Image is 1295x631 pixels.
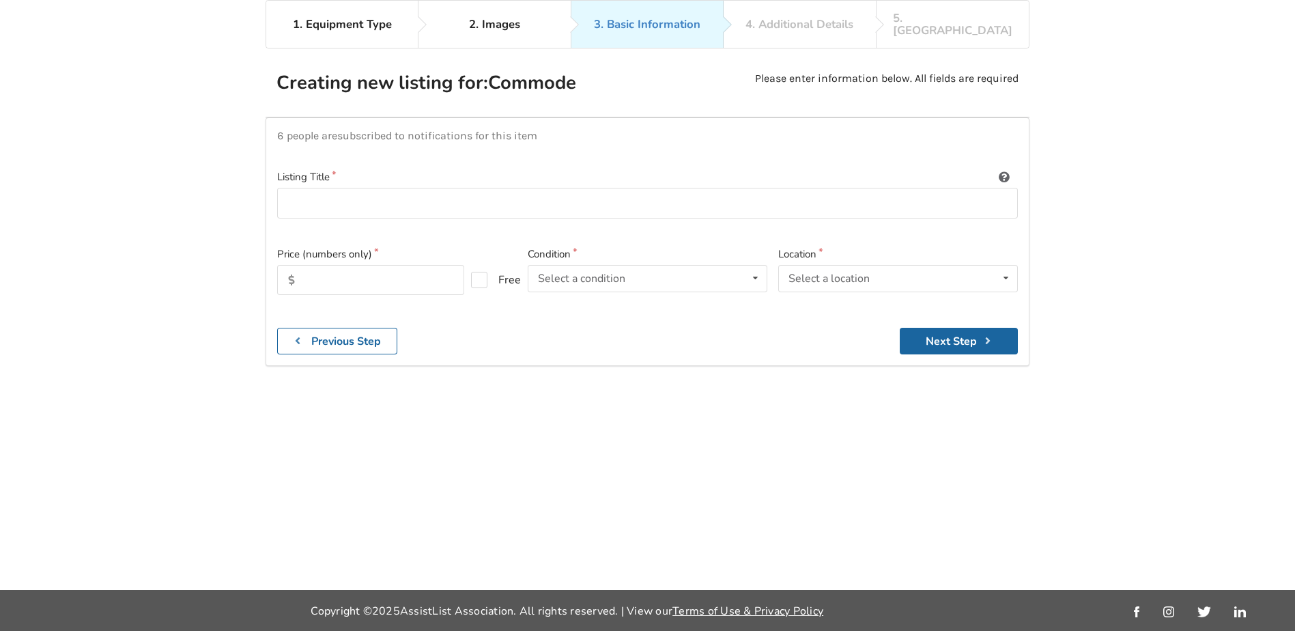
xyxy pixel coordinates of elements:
[900,328,1018,354] button: Next Step
[1134,606,1139,617] img: facebook_link
[778,247,1018,262] label: Location
[1234,606,1246,617] img: linkedin_link
[1197,606,1210,617] img: twitter_link
[672,604,823,619] a: Terms of Use & Privacy Policy
[277,247,517,262] label: Price (numbers only)
[471,272,510,288] label: Free
[277,169,1018,185] label: Listing Title
[276,71,645,95] h2: Creating new listing for: Commode
[277,328,397,354] button: Previous Step
[538,273,625,284] div: Select a condition
[311,334,381,349] b: Previous Step
[1163,606,1174,617] img: instagram_link
[469,18,520,31] div: 2. Images
[788,273,870,284] div: Select a location
[293,18,392,31] div: 1. Equipment Type
[528,247,767,262] label: Condition
[277,129,1018,142] p: 6 people are subscribed to notifications for this item
[755,71,1019,106] p: Please enter information below. All fields are required
[594,18,700,31] div: 3. Basic Information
